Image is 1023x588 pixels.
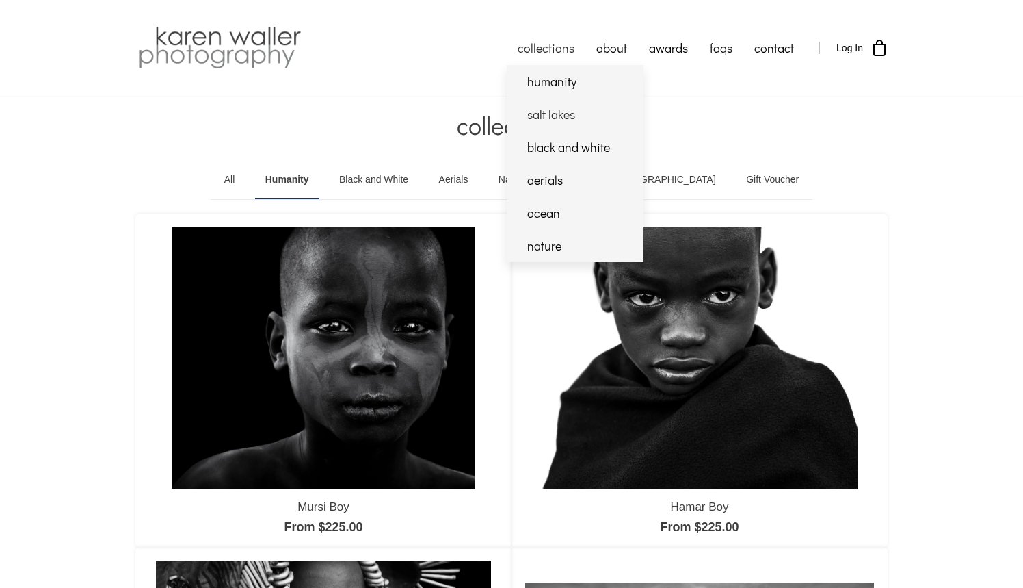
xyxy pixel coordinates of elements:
[297,500,349,513] a: Mursi Boy
[670,500,728,513] a: Hamar Boy
[507,196,643,229] a: ocean
[606,161,726,199] a: [GEOGRAPHIC_DATA]
[135,24,304,72] img: Karen Waller Photography
[507,164,643,196] a: aerials
[507,98,643,131] a: salt lakes
[507,229,643,262] a: nature
[660,520,739,534] a: From $225.00
[736,161,809,199] a: Gift Voucher
[255,161,319,199] a: Humanity
[284,520,362,534] a: From $225.00
[541,227,858,489] img: Hamar Boy
[488,161,537,199] a: Nature
[743,31,805,65] a: contact
[585,31,638,65] a: about
[214,161,245,199] a: All
[638,31,699,65] a: awards
[507,31,585,65] a: collections
[507,65,643,98] a: humanity
[172,227,475,489] img: Mursi Boy
[699,31,743,65] a: faqs
[329,161,418,199] a: Black and White
[429,161,479,199] a: Aerials
[836,42,863,53] span: Log In
[507,131,643,164] a: black and white
[457,109,567,142] span: collections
